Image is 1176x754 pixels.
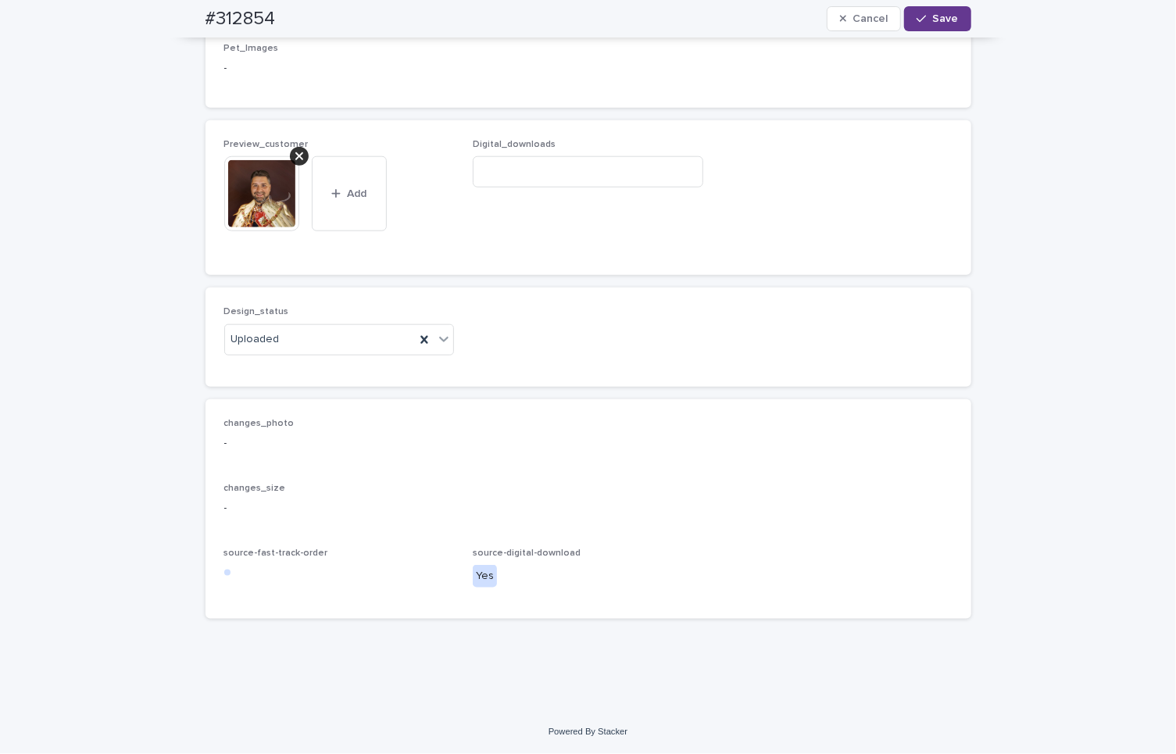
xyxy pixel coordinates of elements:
span: source-digital-download [473,549,581,558]
span: source-fast-track-order [224,549,328,558]
span: changes_size [224,484,286,493]
button: Save [904,6,970,31]
button: Add [312,156,387,231]
span: Preview_customer [224,140,309,149]
a: Powered By Stacker [549,727,627,736]
button: Cancel [827,6,902,31]
span: changes_photo [224,419,295,428]
span: Digital_downloads [473,140,556,149]
span: Cancel [853,13,888,24]
span: Add [347,188,366,199]
h2: #312854 [206,8,276,30]
span: Pet_Images [224,44,279,53]
p: - [224,435,953,452]
div: Yes [473,565,497,588]
span: Design_status [224,307,289,316]
p: - [224,500,953,516]
p: - [224,60,953,77]
span: Save [933,13,959,24]
span: Uploaded [231,331,280,348]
